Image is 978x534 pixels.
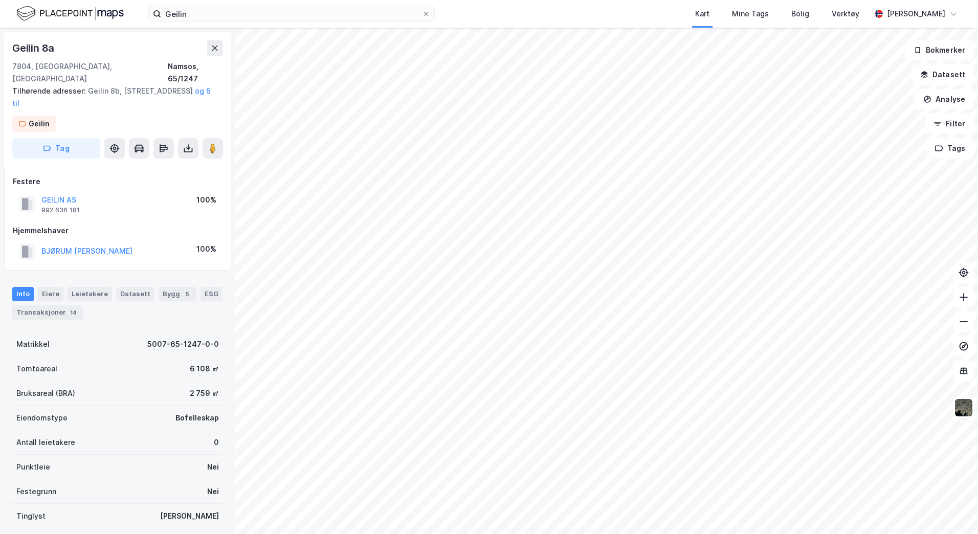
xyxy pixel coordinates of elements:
[68,307,79,318] div: 14
[196,243,216,255] div: 100%
[16,510,46,522] div: Tinglyst
[12,138,100,159] button: Tag
[182,289,192,299] div: 5
[207,485,219,498] div: Nei
[38,287,63,301] div: Eiere
[147,338,219,350] div: 5007-65-1247-0-0
[16,5,124,23] img: logo.f888ab2527a4732fd821a326f86c7f29.svg
[16,461,50,473] div: Punktleie
[925,114,974,134] button: Filter
[160,510,219,522] div: [PERSON_NAME]
[207,461,219,473] div: Nei
[12,85,215,109] div: Geilin 8b, [STREET_ADDRESS]
[791,8,809,20] div: Bolig
[954,398,973,417] img: 9k=
[41,206,80,214] div: 992 636 181
[887,8,945,20] div: [PERSON_NAME]
[926,138,974,159] button: Tags
[190,387,219,399] div: 2 759 ㎡
[16,485,56,498] div: Festegrunn
[214,436,219,449] div: 0
[732,8,769,20] div: Mine Tags
[832,8,859,20] div: Verktøy
[915,89,974,109] button: Analyse
[12,60,168,85] div: 7804, [GEOGRAPHIC_DATA], [GEOGRAPHIC_DATA]
[905,40,974,60] button: Bokmerker
[927,485,978,534] iframe: Chat Widget
[12,305,83,320] div: Transaksjoner
[190,363,219,375] div: 6 108 ㎡
[695,8,709,20] div: Kart
[175,412,219,424] div: Bofelleskap
[16,338,50,350] div: Matrikkel
[12,86,88,95] span: Tilhørende adresser:
[12,40,56,56] div: Geilin 8a
[12,287,34,301] div: Info
[161,6,422,21] input: Søk på adresse, matrikkel, gårdeiere, leietakere eller personer
[196,194,216,206] div: 100%
[159,287,196,301] div: Bygg
[168,60,223,85] div: Namsos, 65/1247
[16,436,75,449] div: Antall leietakere
[16,387,75,399] div: Bruksareal (BRA)
[116,287,154,301] div: Datasett
[201,287,223,301] div: ESG
[912,64,974,85] button: Datasett
[13,225,223,237] div: Hjemmelshaver
[13,175,223,188] div: Festere
[68,287,112,301] div: Leietakere
[16,363,57,375] div: Tomteareal
[16,412,68,424] div: Eiendomstype
[29,118,50,130] div: Geilin
[927,485,978,534] div: Kontrollprogram for chat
